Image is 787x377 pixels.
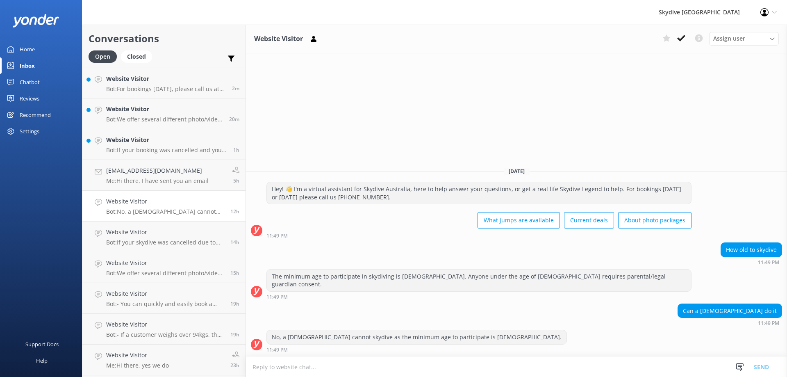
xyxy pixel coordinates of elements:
[106,85,226,93] p: Bot: For bookings [DATE], please call us at [PHONE_NUMBER].
[254,34,303,44] h3: Website Visitor
[20,41,35,57] div: Home
[266,233,691,238] div: Oct 11 2025 11:49pm (UTC +10:00) Australia/Brisbane
[12,14,59,27] img: yonder-white-logo.png
[232,85,239,92] span: Oct 12 2025 12:02pm (UTC +10:00) Australia/Brisbane
[478,212,560,228] button: What jumps are available
[20,57,35,74] div: Inbox
[233,146,239,153] span: Oct 12 2025 10:30am (UTC +10:00) Australia/Brisbane
[106,116,223,123] p: Bot: We offer several different photo/video packages! The Dedicated/Ultimate packages provide the...
[106,270,224,277] p: Bot: We offer several different photo/video packages. The Dedicated/Ultimate packages provide the...
[106,300,224,308] p: Bot: - You can quickly and easily book a tandem skydive online and see live availability by click...
[82,160,246,191] a: [EMAIL_ADDRESS][DOMAIN_NAME]Me:Hi there, I have sent you an email5h
[36,352,48,369] div: Help
[230,270,239,276] span: Oct 11 2025 08:57pm (UTC +10:00) Australia/Brisbane
[721,243,782,257] div: How old to skydive
[678,320,782,326] div: Oct 11 2025 11:49pm (UTC +10:00) Australia/Brisbane
[82,252,246,283] a: Website VisitorBot:We offer several different photo/video packages. The Dedicated/Ultimate packag...
[89,31,239,46] h2: Conversations
[106,208,224,215] p: Bot: No, a [DEMOGRAPHIC_DATA] cannot skydive as the minimum age to participate is [DEMOGRAPHIC_DA...
[709,32,779,45] div: Assign User
[82,222,246,252] a: Website VisitorBot:If your skydive was cancelled due to weather conditions and you are unable to ...
[266,347,288,352] strong: 11:49 PM
[230,300,239,307] span: Oct 11 2025 04:58pm (UTC +10:00) Australia/Brisbane
[89,50,117,63] div: Open
[267,270,691,291] div: The minimum age to participate in skydiving is [DEMOGRAPHIC_DATA]. Anyone under the age of [DEMOG...
[106,331,224,338] p: Bot: - If a customer weighs over 94kgs, the Reservations team must be notified prior to the jump ...
[106,146,227,154] p: Bot: If your booking was cancelled and you are unable to re-book, you are eligible for a refund. ...
[89,52,121,61] a: Open
[106,228,224,237] h4: Website Visitor
[618,212,691,228] button: About photo packages
[230,362,239,369] span: Oct 11 2025 12:59pm (UTC +10:00) Australia/Brisbane
[230,331,239,338] span: Oct 11 2025 04:29pm (UTC +10:00) Australia/Brisbane
[267,182,691,204] div: Hey! 👋 I'm a virtual assistant for Skydive Australia, here to help answer your questions, or get ...
[106,135,227,144] h4: Website Visitor
[266,233,288,238] strong: 11:49 PM
[106,289,224,298] h4: Website Visitor
[106,320,224,329] h4: Website Visitor
[82,98,246,129] a: Website VisitorBot:We offer several different photo/video packages! The Dedicated/Ultimate packag...
[106,74,226,83] h4: Website Visitor
[106,362,169,369] p: Me: Hi there, yes we do
[229,116,239,123] span: Oct 12 2025 11:44am (UTC +10:00) Australia/Brisbane
[267,330,566,344] div: No, a [DEMOGRAPHIC_DATA] cannot skydive as the minimum age to participate is [DEMOGRAPHIC_DATA].
[82,345,246,375] a: Website VisitorMe:Hi there, yes we do23h
[266,295,288,299] strong: 11:49 PM
[121,50,152,63] div: Closed
[20,107,51,123] div: Recommend
[25,336,59,352] div: Support Docs
[121,52,156,61] a: Closed
[106,351,169,360] h4: Website Visitor
[20,123,39,139] div: Settings
[758,321,779,326] strong: 11:49 PM
[230,239,239,246] span: Oct 11 2025 09:46pm (UTC +10:00) Australia/Brisbane
[230,208,239,215] span: Oct 11 2025 11:49pm (UTC +10:00) Australia/Brisbane
[758,260,779,265] strong: 11:49 PM
[504,168,530,175] span: [DATE]
[106,177,209,185] p: Me: Hi there, I have sent you an email
[82,283,246,314] a: Website VisitorBot:- You can quickly and easily book a tandem skydive online and see live availab...
[564,212,614,228] button: Current deals
[713,34,745,43] span: Assign user
[678,304,782,318] div: Can a [DEMOGRAPHIC_DATA] do it
[233,177,239,184] span: Oct 12 2025 06:44am (UTC +10:00) Australia/Brisbane
[106,166,209,175] h4: [EMAIL_ADDRESS][DOMAIN_NAME]
[106,197,224,206] h4: Website Visitor
[106,258,224,267] h4: Website Visitor
[266,294,691,299] div: Oct 11 2025 11:49pm (UTC +10:00) Australia/Brisbane
[82,191,246,222] a: Website VisitorBot:No, a [DEMOGRAPHIC_DATA] cannot skydive as the minimum age to participate is [...
[82,68,246,98] a: Website VisitorBot:For bookings [DATE], please call us at [PHONE_NUMBER].2m
[20,90,39,107] div: Reviews
[106,105,223,114] h4: Website Visitor
[106,239,224,246] p: Bot: If your skydive was cancelled due to weather conditions and you are unable to re-book becaus...
[20,74,40,90] div: Chatbot
[82,314,246,345] a: Website VisitorBot:- If a customer weighs over 94kgs, the Reservations team must be notified prio...
[266,347,567,352] div: Oct 11 2025 11:49pm (UTC +10:00) Australia/Brisbane
[82,129,246,160] a: Website VisitorBot:If your booking was cancelled and you are unable to re-book, you are eligible ...
[721,259,782,265] div: Oct 11 2025 11:49pm (UTC +10:00) Australia/Brisbane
